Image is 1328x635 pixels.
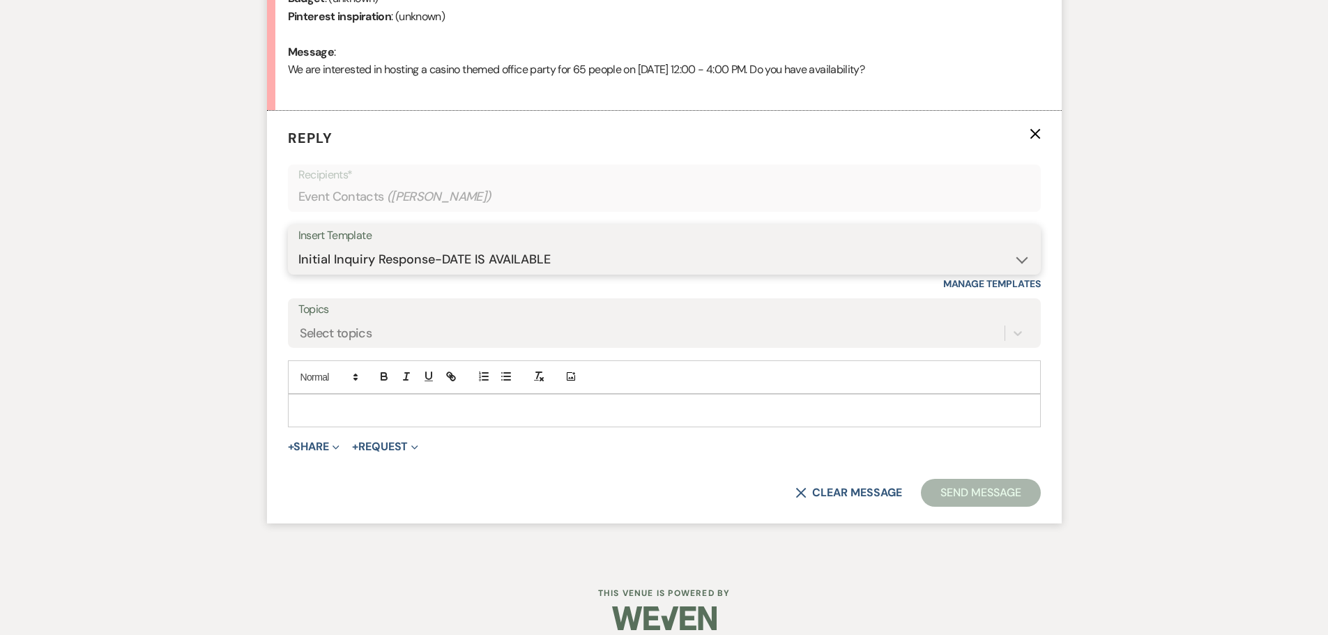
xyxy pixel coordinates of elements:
[298,183,1030,211] div: Event Contacts
[795,487,901,498] button: Clear message
[921,479,1040,507] button: Send Message
[298,226,1030,246] div: Insert Template
[387,188,491,206] span: ( [PERSON_NAME] )
[352,441,418,452] button: Request
[288,441,340,452] button: Share
[300,323,372,342] div: Select topics
[288,45,335,59] b: Message
[288,129,333,147] span: Reply
[298,300,1030,320] label: Topics
[352,441,358,452] span: +
[298,166,1030,184] p: Recipients*
[943,277,1041,290] a: Manage Templates
[288,441,294,452] span: +
[288,9,392,24] b: Pinterest inspiration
